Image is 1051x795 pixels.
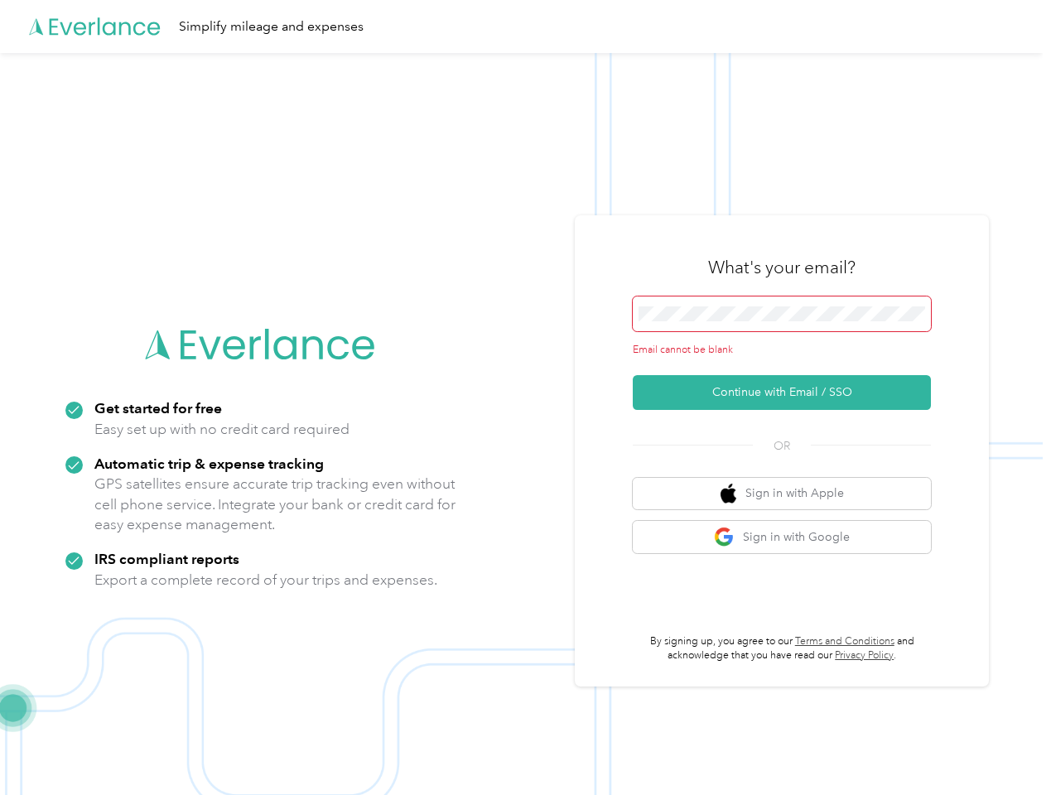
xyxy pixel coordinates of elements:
button: Continue with Email / SSO [633,375,931,410]
strong: Get started for free [94,399,222,417]
strong: IRS compliant reports [94,550,239,567]
a: Privacy Policy [835,649,894,662]
p: GPS satellites ensure accurate trip tracking even without cell phone service. Integrate your bank... [94,474,456,535]
p: By signing up, you agree to our and acknowledge that you have read our . [633,634,931,663]
div: Email cannot be blank [633,343,931,358]
p: Export a complete record of your trips and expenses. [94,570,437,590]
img: google logo [714,527,735,547]
button: google logoSign in with Google [633,521,931,553]
p: Easy set up with no credit card required [94,419,350,440]
a: Terms and Conditions [795,635,894,648]
h3: What's your email? [708,256,856,279]
span: OR [753,437,811,455]
img: apple logo [721,484,737,504]
div: Simplify mileage and expenses [179,17,364,37]
button: apple logoSign in with Apple [633,478,931,510]
strong: Automatic trip & expense tracking [94,455,324,472]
